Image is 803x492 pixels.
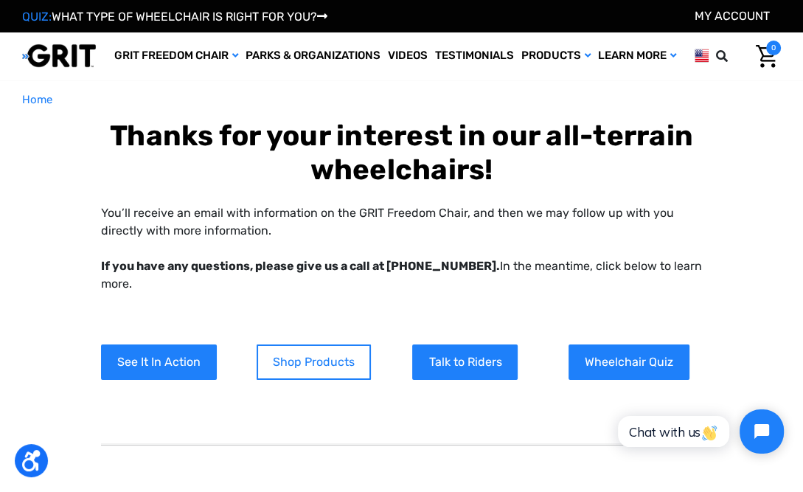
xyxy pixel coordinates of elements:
a: Testimonials [431,32,518,80]
a: Account [695,9,770,23]
span: 0 [766,41,781,55]
p: You’ll receive an email with information on the GRIT Freedom Chair, and then we may follow up wit... [101,204,702,293]
img: GRIT All-Terrain Wheelchair and Mobility Equipment [22,44,96,68]
a: Wheelchair Quiz [569,344,689,380]
strong: If you have any questions, please give us a call at [PHONE_NUMBER]. [101,259,500,273]
a: Talk to Riders [412,344,518,380]
a: Home [22,91,52,108]
iframe: Tidio Chat [602,397,796,466]
a: QUIZ:WHAT TYPE OF WHEELCHAIR IS RIGHT FOR YOU? [22,10,327,24]
a: Cart with 0 items [745,41,781,72]
img: us.png [695,46,709,65]
a: Learn More [594,32,680,80]
input: Search [737,41,745,72]
b: Thanks for your interest in our all-terrain wheelchairs! [110,119,693,187]
a: Shop Products [257,344,371,380]
span: QUIZ: [22,10,52,24]
span: Home [22,93,52,106]
a: Videos [384,32,431,80]
a: GRIT Freedom Chair [111,32,242,80]
a: See It In Action [101,344,217,380]
a: Products [518,32,594,80]
img: Cart [756,45,777,68]
nav: Breadcrumb [22,91,781,108]
a: Parks & Organizations [242,32,384,80]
